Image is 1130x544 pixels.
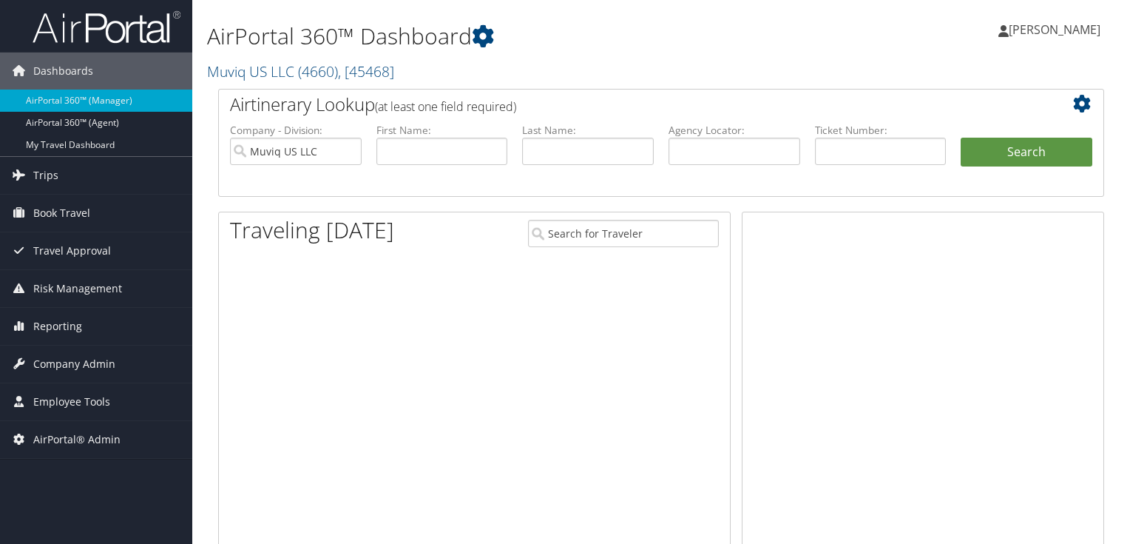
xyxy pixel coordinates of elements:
[33,10,180,44] img: airportal-logo.png
[528,220,719,247] input: Search for Traveler
[33,346,115,383] span: Company Admin
[669,123,800,138] label: Agency Locator:
[33,383,110,420] span: Employee Tools
[961,138,1092,167] button: Search
[998,7,1115,52] a: [PERSON_NAME]
[230,123,362,138] label: Company - Division:
[338,61,394,81] span: , [ 45468 ]
[33,270,122,307] span: Risk Management
[376,123,508,138] label: First Name:
[33,195,90,232] span: Book Travel
[33,308,82,345] span: Reporting
[207,61,394,81] a: Muviq US LLC
[815,123,947,138] label: Ticket Number:
[33,421,121,458] span: AirPortal® Admin
[1009,21,1100,38] span: [PERSON_NAME]
[33,232,111,269] span: Travel Approval
[375,98,516,115] span: (at least one field required)
[298,61,338,81] span: ( 4660 )
[33,53,93,90] span: Dashboards
[207,21,813,52] h1: AirPortal 360™ Dashboard
[522,123,654,138] label: Last Name:
[33,157,58,194] span: Trips
[230,215,394,246] h1: Traveling [DATE]
[230,92,1018,117] h2: Airtinerary Lookup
